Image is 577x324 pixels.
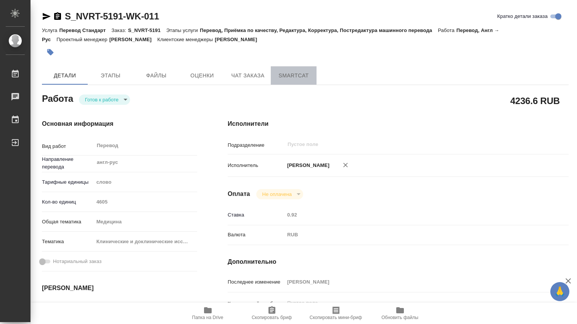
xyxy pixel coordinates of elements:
p: Клиентские менеджеры [158,37,215,42]
span: Оценки [184,71,220,80]
p: Перевод, Приёмка по качеству, Редактура, Корректура, Постредактура машинного перевода [200,27,438,33]
span: Скопировать бриф [252,315,292,320]
p: [PERSON_NAME] [109,37,158,42]
div: RUB [284,228,540,241]
span: Скопировать мини-бриф [310,315,362,320]
h4: Оплата [228,189,250,199]
p: Общая тематика [42,218,94,226]
button: Готов к работе [83,96,121,103]
input: Пустое поле [94,196,197,207]
input: Пустое поле [287,140,522,149]
p: Работа [438,27,456,33]
button: Скопировать бриф [240,303,304,324]
span: Нотариальный заказ [53,258,101,265]
span: Детали [47,71,83,80]
h4: Основная информация [42,119,197,128]
p: Исполнитель [228,162,284,169]
span: Файлы [138,71,175,80]
p: Кол-во единиц [42,198,94,206]
p: Валюта [228,231,284,239]
h4: Исполнители [228,119,569,128]
p: Заказ: [111,27,128,33]
button: Не оплачена [260,191,294,197]
p: Этапы услуги [166,27,200,33]
button: Обновить файлы [368,303,432,324]
div: Готов к работе [79,95,130,105]
p: Направление перевода [42,156,94,171]
button: Скопировать ссылку [53,12,62,21]
span: SmartCat [275,71,312,80]
span: Кратко детали заказа [497,13,548,20]
button: Скопировать мини-бриф [304,303,368,324]
div: слово [94,176,197,189]
p: S_NVRT-5191 [128,27,166,33]
input: Пустое поле [284,276,540,287]
span: 🙏 [553,284,566,300]
button: Папка на Drive [176,303,240,324]
button: 🙏 [550,282,569,301]
input: Пустое поле [284,209,540,220]
p: Перевод Стандарт [59,27,111,33]
h2: 4236.6 RUB [510,94,560,107]
button: Скопировать ссылку для ЯМессенджера [42,12,51,21]
button: Удалить исполнителя [337,157,354,173]
p: Ставка [228,211,284,219]
span: Чат заказа [230,71,266,80]
div: Медицина [94,215,197,228]
span: Папка на Drive [192,315,223,320]
p: Проектный менеджер [56,37,109,42]
p: Последнее изменение [228,278,284,286]
div: Готов к работе [256,189,303,199]
p: Комментарий к работе [228,300,284,308]
p: Вид работ [42,143,94,150]
h4: [PERSON_NAME] [42,284,197,293]
p: Подразделение [228,141,284,149]
p: Тематика [42,238,94,245]
a: S_NVRT-5191-WK-011 [65,11,159,21]
p: [PERSON_NAME] [215,37,263,42]
h4: Дополнительно [228,257,569,266]
span: Этапы [92,71,129,80]
p: Услуга [42,27,59,33]
h2: Работа [42,91,73,105]
p: [PERSON_NAME] [284,162,329,169]
div: Клинические и доклинические исследования [94,235,197,248]
span: Обновить файлы [381,315,418,320]
button: Добавить тэг [42,44,59,61]
p: Тарифные единицы [42,178,94,186]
